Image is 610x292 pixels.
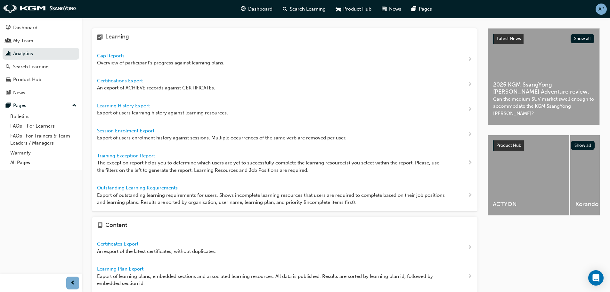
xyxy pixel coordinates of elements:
span: next-icon [468,80,472,88]
div: Product Hub [13,76,41,83]
a: Latest NewsShow all2025 KGM SsangYong [PERSON_NAME] Adventure review.Can the medium SUV market sw... [488,28,600,125]
span: Gap Reports [97,53,126,59]
a: Training Exception Report The exception report helps you to determine which users are yet to succ... [92,147,477,179]
span: up-icon [72,102,77,110]
span: news-icon [6,90,11,96]
span: next-icon [468,55,472,63]
span: 2025 KGM SsangYong [PERSON_NAME] Adventure review. [493,81,594,96]
a: news-iconNews [377,3,406,16]
a: search-iconSearch Learning [278,3,331,16]
span: An export of ACHIEVE records against CERTIFICATEs. [97,84,215,92]
span: Dashboard [248,5,272,13]
a: guage-iconDashboard [236,3,278,16]
a: Outstanding Learning Requirements Export of outstanding learning requirements for users. Shows in... [92,179,477,212]
a: Latest NewsShow all [493,34,594,44]
span: An export of the latest certificates, without duplicates. [97,248,216,255]
span: Learning History Export [97,103,151,109]
span: Latest News [497,36,521,41]
span: news-icon [382,5,386,13]
button: Pages [3,100,79,112]
h4: Learning [105,33,129,42]
span: Certificates Export [97,241,140,247]
span: people-icon [6,38,11,44]
a: FAQs - For Learners [8,121,79,131]
span: next-icon [468,272,472,280]
span: next-icon [468,244,472,252]
a: Certifications Export An export of ACHIEVE records against CERTIFICATEs.next-icon [92,72,477,97]
span: Certifications Export [97,78,144,84]
span: Outstanding Learning Requirements [97,185,179,191]
a: My Team [3,35,79,47]
a: Dashboard [3,22,79,34]
span: next-icon [468,191,472,199]
a: Certificates Export An export of the latest certificates, without duplicates.next-icon [92,235,477,260]
span: search-icon [6,64,10,70]
span: Training Exception Report [97,153,156,159]
span: next-icon [468,105,472,113]
span: prev-icon [70,279,75,287]
span: chart-icon [6,51,11,57]
span: Product Hub [343,5,371,13]
div: Open Intercom Messenger [588,270,604,286]
a: Analytics [3,48,79,60]
div: Pages [13,102,26,109]
button: Show all [571,141,595,150]
span: Export of learning plans, embedded sections and associated learning resources. All data is publis... [97,273,447,287]
span: News [389,5,401,13]
span: next-icon [468,130,472,138]
a: Product HubShow all [493,140,595,151]
a: Warranty [8,148,79,158]
div: My Team [13,37,33,45]
span: Learning Plan Export [97,266,145,272]
span: car-icon [336,5,341,13]
div: Search Learning [13,63,49,71]
button: DashboardMy TeamAnalyticsSearch LearningProduct HubNews [3,21,79,100]
div: Dashboard [13,24,37,31]
span: guage-icon [6,25,11,31]
span: AP [598,5,604,13]
a: All Pages [8,158,79,168]
span: Search Learning [290,5,326,13]
button: Show all [571,34,595,43]
span: car-icon [6,77,11,83]
span: The exception report helps you to determine which users are yet to successfully complete the lear... [97,159,447,174]
span: learning-icon [97,33,103,42]
span: Can the medium SUV market swell enough to accommodate the KGM SsangYong [PERSON_NAME]? [493,96,594,117]
a: Session Enrolment Export Export of users enrolment history against sessions. Multiple occurrences... [92,122,477,147]
span: Export of users learning history against learning resources. [97,109,228,117]
span: Export of outstanding learning requirements for users. Shows incomplete learning resources that u... [97,192,447,206]
button: AP [596,4,607,15]
span: page-icon [97,222,103,230]
a: car-iconProduct Hub [331,3,377,16]
a: FAQs- For Trainers & Team Leaders / Managers [8,131,79,148]
span: Overview of participant's progress against learning plans. [97,59,224,67]
span: pages-icon [411,5,416,13]
span: Pages [419,5,432,13]
span: Session Enrolment Export [97,128,156,134]
a: Learning History Export Export of users learning history against learning resources.next-icon [92,97,477,122]
a: Product Hub [3,74,79,86]
div: News [13,89,25,96]
span: Product Hub [496,143,521,148]
a: News [3,87,79,99]
span: search-icon [283,5,287,13]
a: pages-iconPages [406,3,437,16]
span: pages-icon [6,103,11,109]
span: ACTYON [493,201,564,208]
span: next-icon [468,159,472,167]
a: ACTYON [488,135,569,215]
h4: Content [105,222,127,230]
a: Bulletins [8,112,79,121]
a: Search Learning [3,61,79,73]
a: Gap Reports Overview of participant's progress against learning plans.next-icon [92,47,477,72]
img: kgm [3,4,77,13]
span: guage-icon [241,5,246,13]
span: Export of users enrolment history against sessions. Multiple occurrences of the same verb are rem... [97,134,346,142]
